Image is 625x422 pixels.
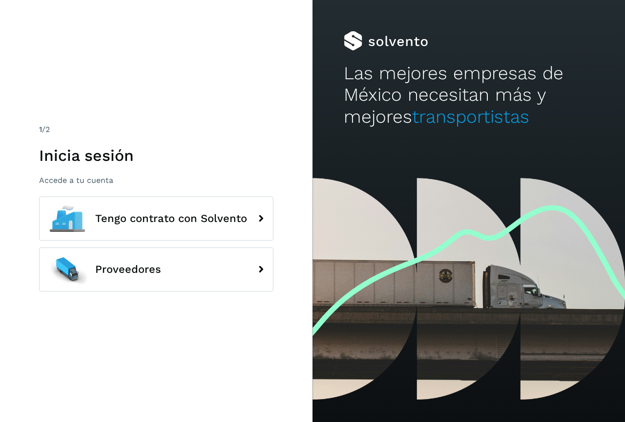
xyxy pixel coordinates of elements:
p: Accede a tu cuenta [39,176,273,185]
button: Tengo contrato con Solvento [39,197,273,241]
button: Proveedores [39,247,273,291]
div: /2 [39,124,273,135]
span: Proveedores [95,264,161,275]
span: 1 [39,125,42,134]
span: transportistas [412,106,529,127]
h1: Inicia sesión [39,146,273,165]
span: Tengo contrato con Solvento [95,213,247,224]
h2: Las mejores empresas de México necesitan más y mejores [344,63,594,128]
